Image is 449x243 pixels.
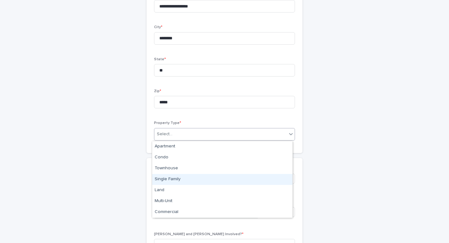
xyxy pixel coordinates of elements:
span: City [154,25,162,29]
div: Select... [157,131,172,137]
span: [PERSON_NAME] and [PERSON_NAME] Involved? [154,232,244,236]
div: Apartment [152,141,292,152]
div: Land [152,185,292,196]
span: State [154,57,166,61]
div: Single Family [152,174,292,185]
div: Townhouse [152,163,292,174]
div: Condo [152,152,292,163]
span: Property Type [154,121,181,125]
div: Multi-Unit [152,196,292,207]
span: Zip [154,89,161,93]
div: Commercial [152,207,292,218]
